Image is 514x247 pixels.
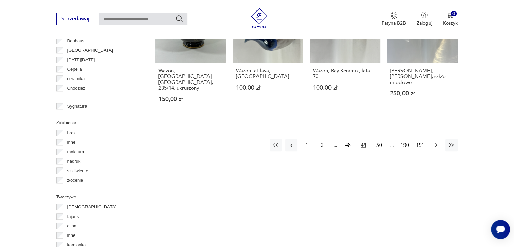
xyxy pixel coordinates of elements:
button: Szukaj [175,15,183,23]
p: Zdobienie [56,119,139,127]
a: Ikona medaluPatyna B2B [382,12,406,26]
p: glina [67,222,76,230]
button: 191 [414,139,426,151]
p: Sygnatura [67,103,87,110]
button: Sprzedawaj [56,13,94,25]
p: 250,00 zł [390,91,454,96]
div: 0 [451,11,457,17]
button: 0Koszyk [443,12,458,26]
button: Zaloguj [417,12,432,26]
p: nadruk [67,158,81,165]
button: 190 [399,139,411,151]
button: 1 [301,139,313,151]
iframe: Smartsupp widget button [491,220,510,239]
p: fajans [67,213,79,220]
p: malatura [67,148,84,156]
button: 48 [342,139,354,151]
button: 49 [358,139,370,151]
p: [GEOGRAPHIC_DATA] [67,47,113,54]
h3: [PERSON_NAME], [PERSON_NAME], szkło miodowe [390,68,454,85]
img: Ikona medalu [390,12,397,19]
button: 50 [373,139,385,151]
p: 100,00 zł [313,85,377,91]
p: brak [67,129,76,137]
p: [DATE][DATE] [67,56,95,64]
p: inne [67,139,76,146]
h3: Wazon, [GEOGRAPHIC_DATA] [GEOGRAPHIC_DATA], 235/14, ukruszony [158,68,223,91]
h3: Wazon, Bay Keramik, lata 70. [313,68,377,80]
p: Chodzież [67,85,85,92]
p: Cepelia [67,66,82,73]
p: ceramika [67,75,85,83]
button: 2 [316,139,328,151]
p: 150,00 zł [158,96,223,102]
img: Ikona koszyka [447,12,454,18]
p: Bauhaus [67,37,84,45]
p: [DEMOGRAPHIC_DATA] [67,203,116,211]
img: Ikonka użytkownika [421,12,428,18]
p: 100,00 zł [236,85,300,91]
p: złocenie [67,177,83,184]
p: Koszyk [443,20,458,26]
p: Ćmielów [67,94,84,102]
p: Tworzywo [56,193,139,201]
button: Patyna B2B [382,12,406,26]
h3: Wazon fat lava, [GEOGRAPHIC_DATA] [236,68,300,80]
p: Zaloguj [417,20,432,26]
img: Patyna - sklep z meblami i dekoracjami vintage [249,8,269,28]
p: szkliwienie [67,167,88,175]
p: Patyna B2B [382,20,406,26]
a: Sprzedawaj [56,17,94,22]
p: inne [67,232,76,239]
